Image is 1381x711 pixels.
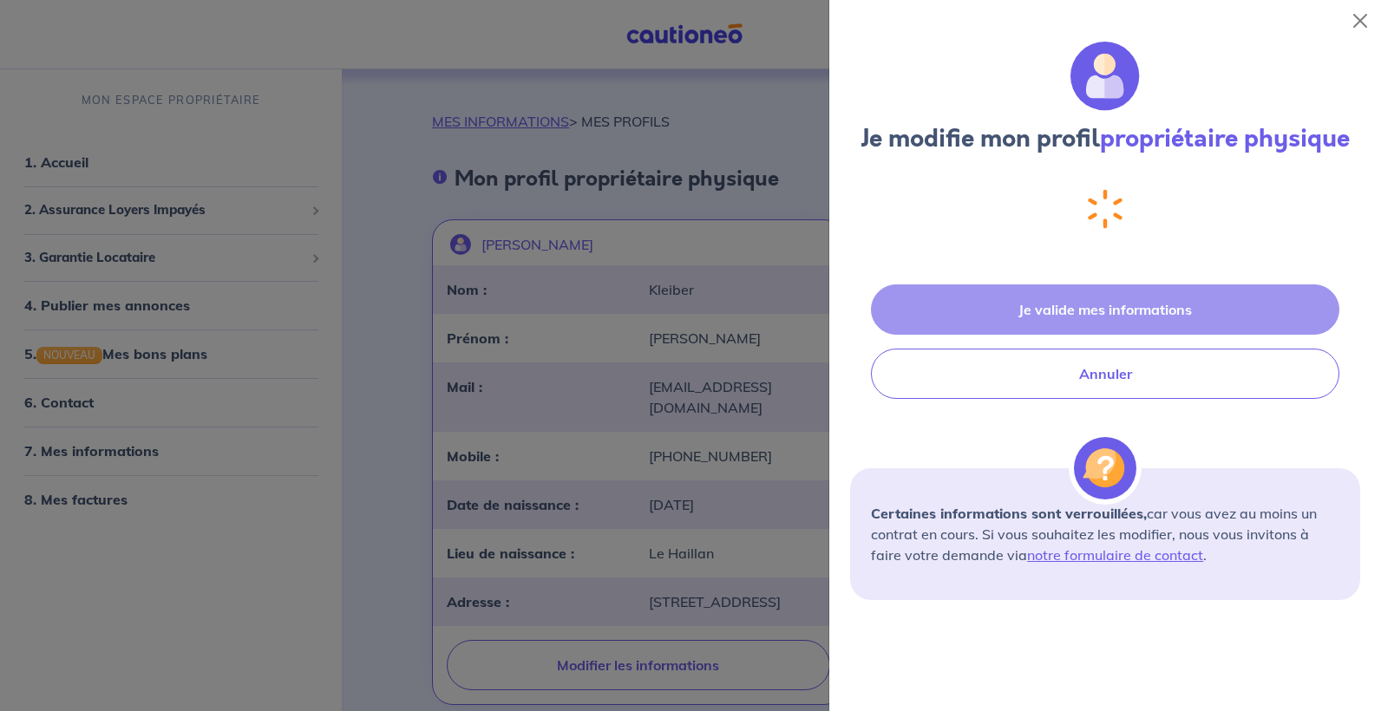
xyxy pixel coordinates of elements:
img: illu_account.svg [1070,42,1140,111]
strong: Certaines informations sont verrouillées, [871,505,1147,522]
button: Annuler [871,349,1339,399]
h3: Je modifie mon profil [850,125,1360,154]
img: loading-spinner [1088,189,1122,229]
strong: propriétaire physique [1100,121,1350,156]
img: illu_alert_question.svg [1074,437,1136,499]
button: Close [1346,7,1374,35]
p: car vous avez au moins un contrat en cours. Si vous souhaitez les modifier, nous vous invitons à ... [871,503,1339,565]
a: notre formulaire de contact [1027,546,1203,564]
